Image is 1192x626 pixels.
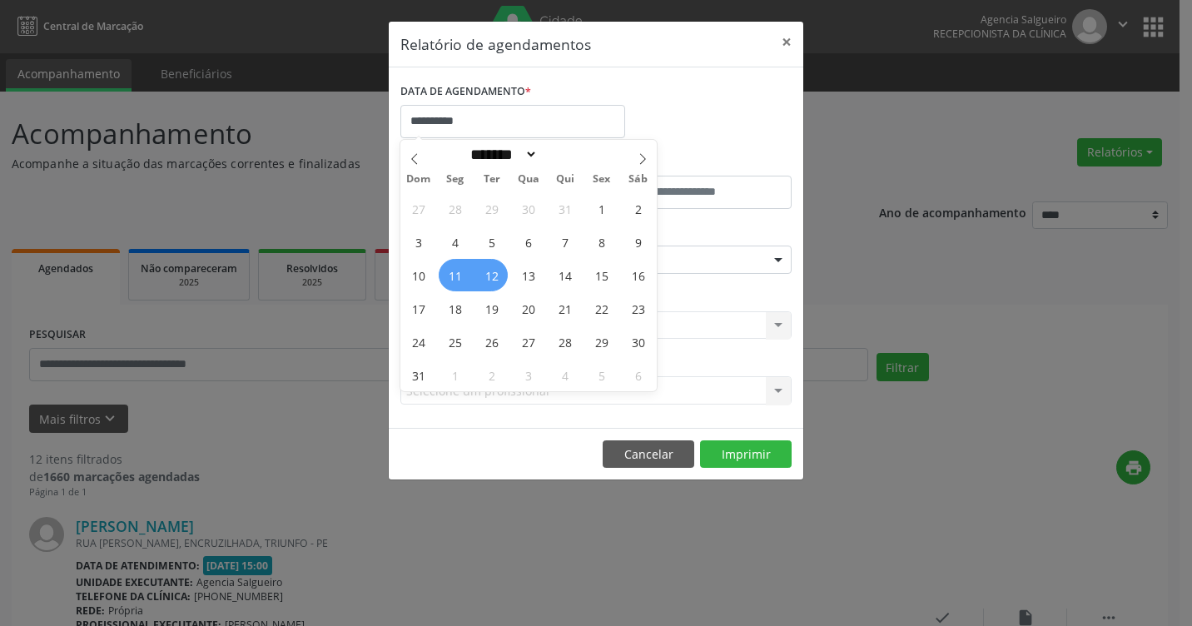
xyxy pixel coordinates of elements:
span: Agosto 16, 2025 [622,259,654,291]
span: Julho 31, 2025 [549,192,581,225]
span: Setembro 3, 2025 [512,359,544,391]
span: Agosto 4, 2025 [439,226,471,258]
input: Year [538,146,593,163]
span: Agosto 30, 2025 [622,325,654,358]
span: Sáb [620,174,657,185]
span: Agosto 27, 2025 [512,325,544,358]
span: Agosto 14, 2025 [549,259,581,291]
span: Julho 30, 2025 [512,192,544,225]
span: Julho 27, 2025 [402,192,435,225]
span: Agosto 20, 2025 [512,292,544,325]
button: Close [770,22,803,62]
label: DATA DE AGENDAMENTO [400,79,531,105]
span: Agosto 8, 2025 [585,226,618,258]
span: Setembro 4, 2025 [549,359,581,391]
span: Agosto 21, 2025 [549,292,581,325]
button: Imprimir [700,440,792,469]
label: ATÉ [600,150,792,176]
span: Agosto 19, 2025 [475,292,508,325]
span: Agosto 1, 2025 [585,192,618,225]
span: Agosto 11, 2025 [439,259,471,291]
span: Seg [437,174,474,185]
span: Julho 28, 2025 [439,192,471,225]
span: Setembro 1, 2025 [439,359,471,391]
span: Julho 29, 2025 [475,192,508,225]
span: Agosto 24, 2025 [402,325,435,358]
span: Agosto 7, 2025 [549,226,581,258]
span: Dom [400,174,437,185]
span: Agosto 17, 2025 [402,292,435,325]
span: Agosto 6, 2025 [512,226,544,258]
span: Agosto 23, 2025 [622,292,654,325]
span: Agosto 5, 2025 [475,226,508,258]
span: Agosto 15, 2025 [585,259,618,291]
span: Agosto 18, 2025 [439,292,471,325]
span: Agosto 31, 2025 [402,359,435,391]
span: Agosto 2, 2025 [622,192,654,225]
span: Agosto 10, 2025 [402,259,435,291]
span: Agosto 28, 2025 [549,325,581,358]
span: Setembro 5, 2025 [585,359,618,391]
span: Agosto 22, 2025 [585,292,618,325]
span: Qua [510,174,547,185]
span: Agosto 9, 2025 [622,226,654,258]
span: Setembro 6, 2025 [622,359,654,391]
span: Agosto 3, 2025 [402,226,435,258]
span: Ter [474,174,510,185]
span: Agosto 29, 2025 [585,325,618,358]
span: Agosto 25, 2025 [439,325,471,358]
span: Qui [547,174,584,185]
span: Agosto 12, 2025 [475,259,508,291]
span: Agosto 26, 2025 [475,325,508,358]
h5: Relatório de agendamentos [400,33,591,55]
span: Sex [584,174,620,185]
span: Setembro 2, 2025 [475,359,508,391]
select: Month [464,146,538,163]
button: Cancelar [603,440,694,469]
span: Agosto 13, 2025 [512,259,544,291]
